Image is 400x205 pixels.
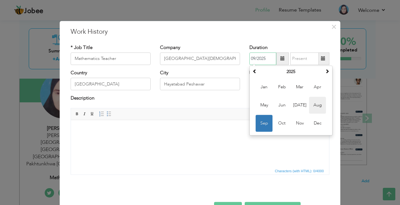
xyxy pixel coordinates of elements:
[249,52,276,65] input: From
[329,22,339,32] button: Close
[71,120,329,167] iframe: Rich Text Editor, workEditor
[256,79,272,95] span: Jan
[273,115,290,132] span: Oct
[273,97,290,114] span: Jun
[291,79,308,95] span: Mar
[309,115,326,132] span: Dec
[274,168,326,174] div: Statistics
[256,115,272,132] span: Sep
[274,168,325,174] span: Characters (with HTML): 0/4000
[71,95,94,102] label: Description
[331,21,337,32] span: ×
[81,110,88,117] a: Italic
[160,44,180,51] label: Company
[256,97,272,114] span: May
[106,110,112,117] a: Insert/Remove Bulleted List
[71,27,329,37] h3: Work History
[325,69,329,73] span: Next Year
[74,110,81,117] a: Bold
[291,97,308,114] span: [DATE]
[258,67,323,76] th: Select Year
[273,79,290,95] span: Feb
[252,69,257,73] span: Previous Year
[291,115,308,132] span: Nov
[309,79,326,95] span: Apr
[249,44,267,51] label: Duration
[71,44,92,51] label: * Job Title
[290,52,319,65] input: Present
[309,97,326,114] span: Aug
[160,70,168,76] label: City
[98,110,105,117] a: Insert/Remove Numbered List
[71,70,87,76] label: Country
[89,110,96,117] a: Underline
